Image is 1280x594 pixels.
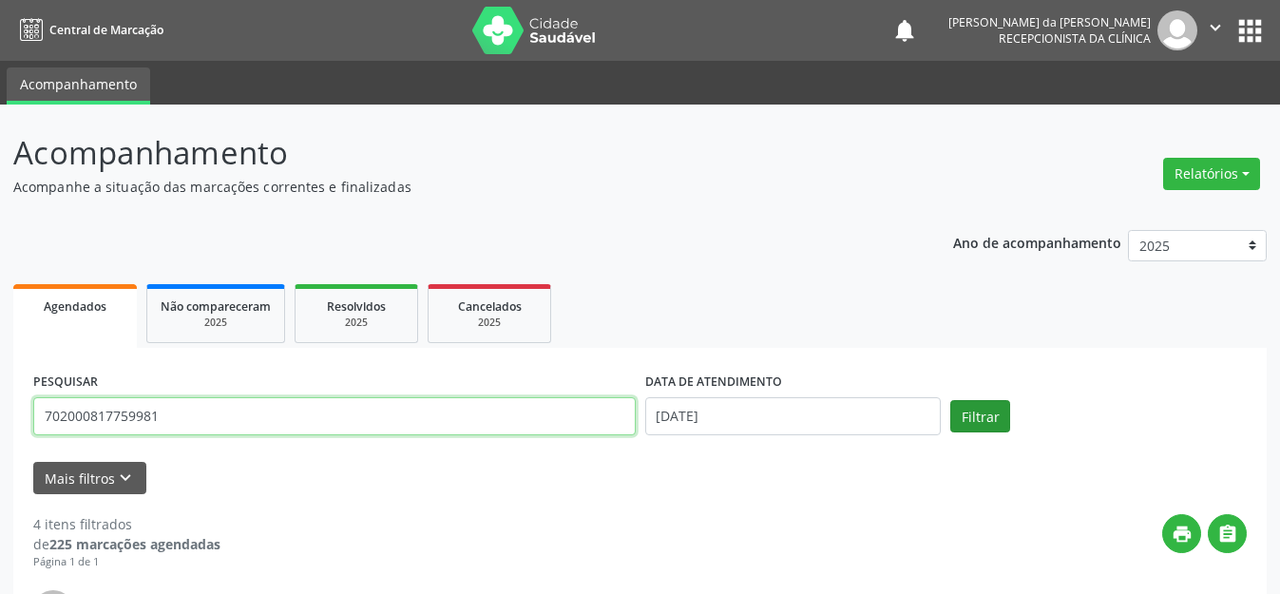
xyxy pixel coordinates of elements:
[161,298,271,315] span: Não compareceram
[49,535,220,553] strong: 225 marcações agendadas
[953,230,1121,254] p: Ano de acompanhamento
[1172,524,1193,545] i: print
[115,468,136,489] i: keyboard_arrow_down
[1217,524,1238,545] i: 
[13,177,890,197] p: Acompanhe a situação das marcações correntes e finalizadas
[948,14,1151,30] div: [PERSON_NAME] da [PERSON_NAME]
[1197,10,1233,50] button: 
[44,298,106,315] span: Agendados
[1163,158,1260,190] button: Relatórios
[1205,17,1226,38] i: 
[33,514,220,534] div: 4 itens filtrados
[33,368,98,397] label: PESQUISAR
[645,397,942,435] input: Selecione um intervalo
[161,316,271,330] div: 2025
[49,22,163,38] span: Central de Marcação
[309,316,404,330] div: 2025
[891,17,918,44] button: notifications
[33,534,220,554] div: de
[950,400,1010,432] button: Filtrar
[458,298,522,315] span: Cancelados
[442,316,537,330] div: 2025
[13,14,163,46] a: Central de Marcação
[33,554,220,570] div: Página 1 de 1
[1157,10,1197,50] img: img
[1162,514,1201,553] button: print
[33,397,636,435] input: Nome, CNS
[999,30,1151,47] span: Recepcionista da clínica
[7,67,150,105] a: Acompanhamento
[1233,14,1267,48] button: apps
[645,368,782,397] label: DATA DE ATENDIMENTO
[13,129,890,177] p: Acompanhamento
[33,462,146,495] button: Mais filtroskeyboard_arrow_down
[1208,514,1247,553] button: 
[327,298,386,315] span: Resolvidos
